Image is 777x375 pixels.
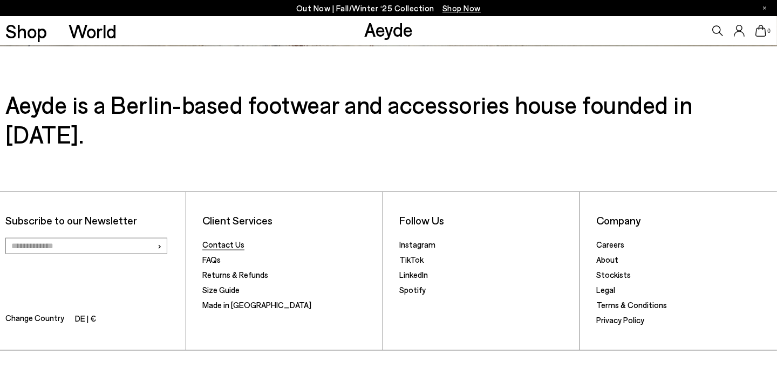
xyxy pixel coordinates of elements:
a: Aeyde [364,18,413,40]
a: Instagram [399,240,435,249]
a: 0 [755,25,766,37]
p: Subscribe to our Newsletter [5,214,180,227]
li: Client Services [202,214,377,227]
span: › [157,238,162,254]
a: Size Guide [202,285,240,295]
a: Made in [GEOGRAPHIC_DATA] [202,300,311,310]
span: Change Country [5,311,64,327]
a: FAQs [202,255,221,264]
a: Returns & Refunds [202,270,268,279]
a: Privacy Policy [596,315,644,325]
a: Shop [5,22,47,40]
a: TikTok [399,255,424,264]
li: Company [596,214,772,227]
a: Terms & Conditions [596,300,667,310]
li: Follow Us [399,214,574,227]
a: Careers [596,240,624,249]
h3: Aeyde is a Berlin-based footwear and accessories house founded in [DATE]. [5,90,772,149]
p: Out Now | Fall/Winter ‘25 Collection [296,2,481,15]
a: Spotify [399,285,426,295]
a: World [69,22,117,40]
a: Contact Us [202,240,244,249]
a: Stockists [596,270,631,279]
span: 0 [766,28,772,34]
a: Legal [596,285,615,295]
span: Navigate to /collections/new-in [442,3,481,13]
a: About [596,255,618,264]
li: DE | € [75,312,96,327]
a: LinkedIn [399,270,428,279]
